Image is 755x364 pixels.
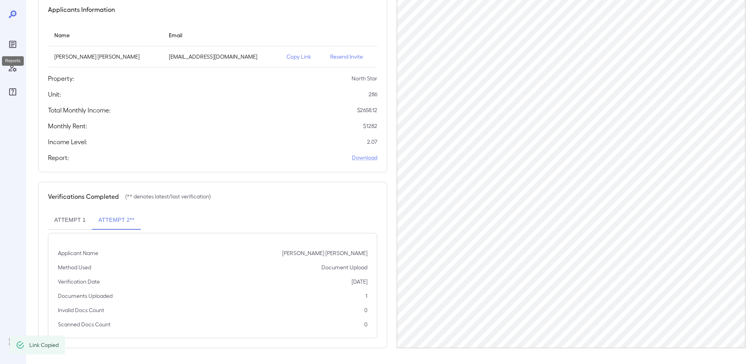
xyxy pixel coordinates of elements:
[58,306,104,314] p: Invalid Docs Count
[364,306,367,314] p: 0
[357,106,377,114] p: $ 2658.12
[48,24,162,46] th: Name
[6,38,19,51] div: Reports
[58,320,111,328] p: Scanned Docs Count
[54,53,156,61] p: [PERSON_NAME] [PERSON_NAME]
[48,211,92,230] button: Attempt 1
[363,122,377,130] p: $ 1282
[58,249,98,257] p: Applicant Name
[321,263,367,271] p: Document Upload
[58,263,91,271] p: Method Used
[48,24,377,67] table: simple table
[287,53,317,61] p: Copy Link
[92,211,141,230] button: Attempt 2**
[364,320,367,328] p: 0
[48,105,111,115] h5: Total Monthly Income:
[6,335,19,348] div: Log Out
[352,278,367,286] p: [DATE]
[48,90,61,99] h5: Unit:
[367,138,377,146] p: 2.07
[282,249,367,257] p: [PERSON_NAME] [PERSON_NAME]
[169,53,274,61] p: [EMAIL_ADDRESS][DOMAIN_NAME]
[58,278,100,286] p: Verification Date
[58,292,113,300] p: Documents Uploaded
[125,192,211,200] p: (** denotes latest/last verification)
[48,137,87,147] h5: Income Level:
[330,53,371,61] p: Resend Invite
[48,5,115,14] h5: Applicants Information
[48,192,119,201] h5: Verifications Completed
[365,292,367,300] p: 1
[352,74,377,82] p: North Star
[48,121,87,131] h5: Monthly Rent:
[6,86,19,98] div: FAQ
[352,154,377,162] a: Download
[48,74,74,83] h5: Property:
[48,153,69,162] h5: Report:
[2,56,24,66] div: Reports
[369,90,377,98] p: 286
[6,62,19,74] div: Manage Users
[162,24,281,46] th: Email
[29,338,59,352] div: Link Copied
